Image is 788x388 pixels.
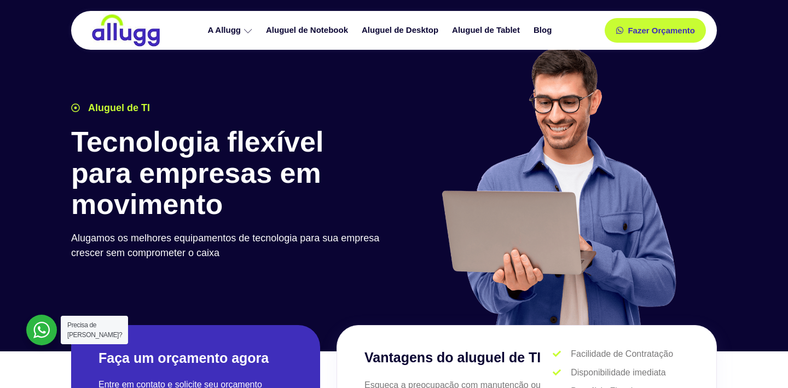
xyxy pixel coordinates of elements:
[356,21,447,40] a: Aluguel de Desktop
[260,21,356,40] a: Aluguel de Notebook
[67,321,122,339] span: Precisa de [PERSON_NAME]?
[605,18,706,43] a: Fazer Orçamento
[528,21,560,40] a: Blog
[568,348,673,361] span: Facilidade de Contratação
[438,46,679,325] img: aluguel de ti para startups
[628,26,695,34] span: Fazer Orçamento
[71,231,389,260] p: Alugamos os melhores equipamentos de tecnologia para sua empresa crescer sem comprometer o caixa
[90,14,161,47] img: locação de TI é Allugg
[364,348,553,368] h3: Vantagens do aluguel de TI
[568,366,665,379] span: Disponibilidade imediata
[99,349,293,367] h2: Faça um orçamento agora
[202,21,260,40] a: A Allugg
[85,101,150,115] span: Aluguel de TI
[447,21,528,40] a: Aluguel de Tablet
[71,126,389,221] h1: Tecnologia flexível para empresas em movimento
